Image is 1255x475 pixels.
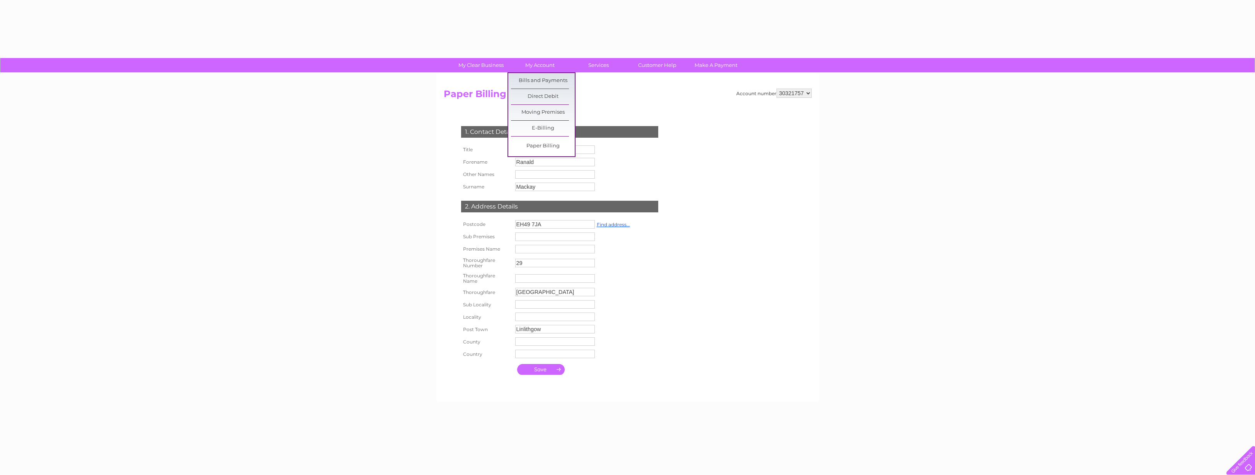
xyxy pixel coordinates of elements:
th: Sub Premises [459,231,513,243]
a: Bills and Payments [511,73,575,89]
a: Make A Payment [684,58,748,72]
a: Moving Premises [511,105,575,120]
a: Services [567,58,630,72]
input: Submit [517,364,565,375]
th: Thoroughfare [459,286,513,298]
a: Paper Billing [511,138,575,154]
th: Title [459,144,513,156]
a: E-Billing [511,121,575,136]
div: 1. Contact Details [461,126,658,138]
th: County [459,335,513,348]
th: Surname [459,181,513,193]
th: Forename [459,156,513,168]
h2: Paper Billing [444,89,812,103]
th: Other Names [459,168,513,181]
a: Customer Help [625,58,689,72]
a: My Account [508,58,572,72]
th: Sub Locality [459,298,513,311]
th: Country [459,348,513,360]
th: Thoroughfare Number [459,255,513,271]
th: Locality [459,311,513,323]
div: Account number [736,89,812,98]
a: Direct Debit [511,89,575,104]
th: Post Town [459,323,513,335]
th: Premises Name [459,243,513,255]
th: Thoroughfare Name [459,271,513,286]
a: My Clear Business [449,58,513,72]
th: Postcode [459,218,513,231]
div: 2. Address Details [461,201,658,212]
a: Find address... [597,222,630,227]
